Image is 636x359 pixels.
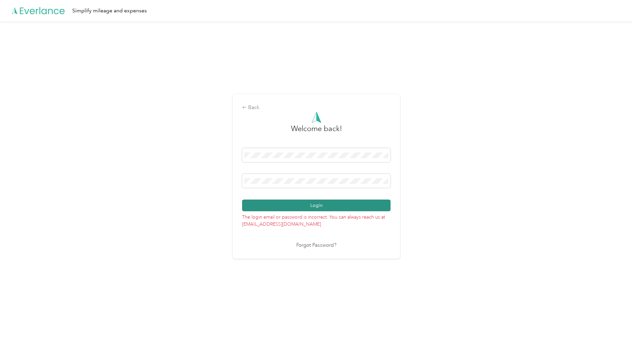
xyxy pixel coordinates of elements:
[72,7,147,15] div: Simplify mileage and expenses
[242,104,391,112] div: Back
[291,123,342,141] h3: greeting
[242,211,391,228] p: The login email or password is incorrect. You can always reach us at [EMAIL_ADDRESS][DOMAIN_NAME]
[296,242,336,249] a: Forgot Password?
[242,200,391,211] button: Login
